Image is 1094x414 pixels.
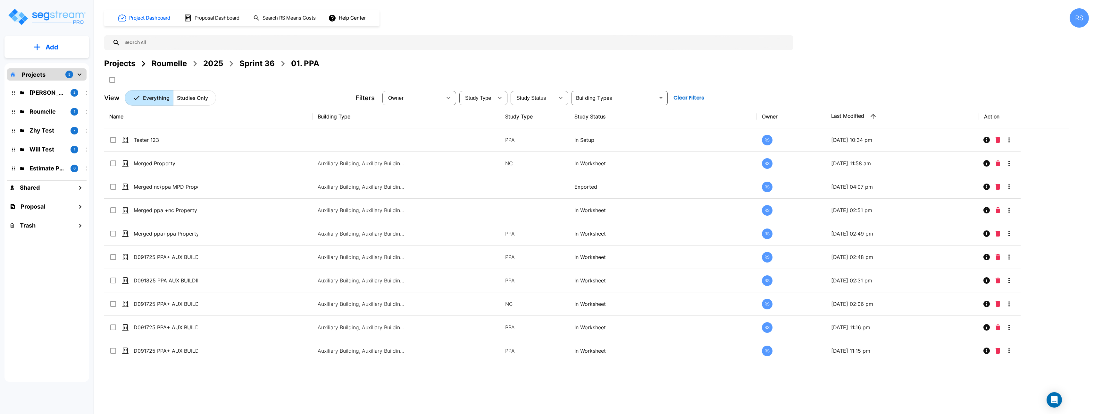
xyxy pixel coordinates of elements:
[104,93,120,103] p: View
[143,94,170,102] p: Everything
[1003,157,1015,170] button: More-Options
[1003,251,1015,263] button: More-Options
[993,227,1003,240] button: Delete
[980,321,993,334] button: Info
[993,157,1003,170] button: Delete
[993,180,1003,193] button: Delete
[505,136,564,144] p: PPA
[980,274,993,287] button: Info
[29,107,65,116] p: Roumelle
[318,300,404,308] p: Auxiliary Building, Auxiliary Building, Commercial Property Site
[22,70,46,79] p: Projects
[831,347,973,355] p: [DATE] 11:15 pm
[980,344,993,357] button: Info
[355,93,375,103] p: Filters
[516,95,546,101] span: Study Status
[134,323,198,331] p: D091725 PPA+ AUX BUILDING_clone UDM
[831,160,973,167] p: [DATE] 11:58 am
[29,145,65,154] p: Will Test
[152,58,187,69] div: Roumelle
[762,205,772,216] div: RS
[993,298,1003,310] button: Delete
[505,277,564,284] p: PPA
[1003,204,1015,217] button: More-Options
[120,35,790,50] input: Search All
[1003,344,1015,357] button: More-Options
[73,166,76,171] p: 0
[831,183,973,191] p: [DATE] 04:07 pm
[20,221,36,230] h1: Trash
[1003,134,1015,146] button: More-Options
[979,105,1069,128] th: Action
[134,230,198,237] p: Merged ppa+ppa Property
[104,105,313,128] th: Name
[574,206,752,214] p: In Worksheet
[993,134,1003,146] button: Delete
[20,183,40,192] h1: Shared
[313,105,500,128] th: Building Type
[177,94,208,102] p: Studies Only
[327,12,368,24] button: Help Center
[993,344,1003,357] button: Delete
[505,347,564,355] p: PPA
[762,229,772,239] div: RS
[73,128,75,133] p: 7
[318,160,404,167] p: Auxiliary Building, Auxiliary Building, Commercial Property Site
[4,38,89,56] button: Add
[980,298,993,310] button: Info
[173,90,216,106] button: Studies Only
[129,14,170,22] h1: Project Dashboard
[134,136,198,144] p: Tester 123
[500,105,570,128] th: Study Type
[181,11,243,25] button: Proposal Dashboard
[826,105,979,128] th: Last Modified
[762,135,772,145] div: RS
[574,230,752,237] p: In Worksheet
[29,126,65,135] p: Zhy Test
[574,323,752,331] p: In Worksheet
[762,346,772,356] div: RS
[115,11,174,25] button: Project Dashboard
[574,160,752,167] p: In Worksheet
[195,14,239,22] h1: Proposal Dashboard
[980,180,993,193] button: Info
[762,275,772,286] div: RS
[134,347,198,355] p: D091725 PPA+ AUX BUILDING
[512,89,554,107] div: Select
[68,72,71,77] p: 5
[993,251,1003,263] button: Delete
[831,323,973,331] p: [DATE] 11:16 pm
[762,252,772,263] div: RS
[505,160,564,167] p: NC
[569,105,757,128] th: Study Status
[134,183,198,191] p: Merged nc/ppa MPD Property
[980,227,993,240] button: Info
[21,202,45,211] h1: Proposal
[1003,180,1015,193] button: More-Options
[505,323,564,331] p: PPA
[993,204,1003,217] button: Delete
[762,182,772,192] div: RS
[1003,298,1015,310] button: More-Options
[980,157,993,170] button: Info
[461,89,493,107] div: Select
[291,58,319,69] div: 01. PPA
[1003,227,1015,240] button: More-Options
[106,73,119,86] button: SelectAll
[831,136,973,144] p: [DATE] 10:34 pm
[318,183,404,191] p: Auxiliary Building, Auxiliary Building, Commercial Property Site
[203,58,223,69] div: 2025
[125,90,173,106] button: Everything
[656,93,665,102] button: Open
[74,147,75,152] p: 1
[465,95,491,101] span: Study Type
[831,277,973,284] p: [DATE] 02:31 pm
[384,89,442,107] div: Select
[831,253,973,261] p: [DATE] 02:48 pm
[574,347,752,355] p: In Worksheet
[318,206,404,214] p: Auxiliary Building, Auxiliary Building, Commercial Property Site
[125,90,216,106] div: Platform
[239,58,275,69] div: Sprint 36
[263,14,316,22] h1: Search RS Means Costs
[574,277,752,284] p: In Worksheet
